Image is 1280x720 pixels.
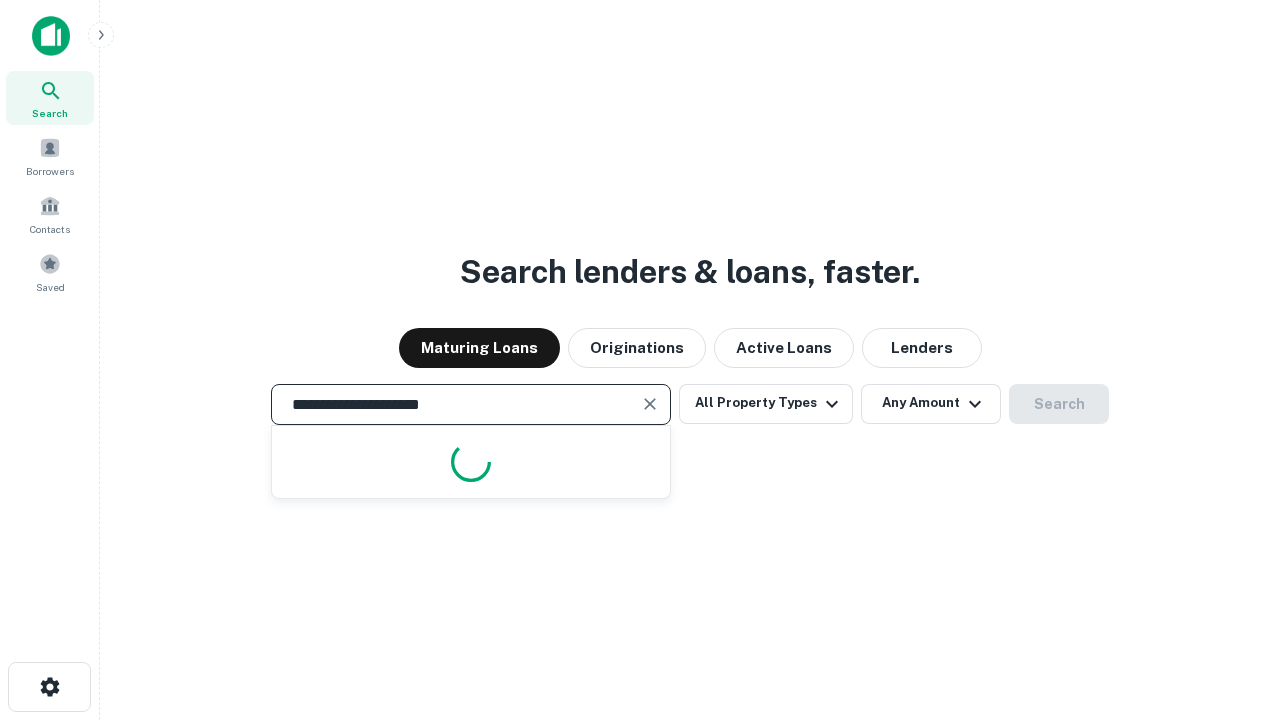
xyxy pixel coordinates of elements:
[32,16,70,56] img: capitalize-icon.png
[636,390,664,418] button: Clear
[679,384,853,424] button: All Property Types
[862,328,982,368] button: Lenders
[32,105,68,121] span: Search
[6,187,94,241] a: Contacts
[6,245,94,299] a: Saved
[399,328,560,368] button: Maturing Loans
[36,279,65,295] span: Saved
[460,248,920,296] h3: Search lenders & loans, faster.
[714,328,854,368] button: Active Loans
[6,71,94,125] a: Search
[568,328,706,368] button: Originations
[6,129,94,183] a: Borrowers
[26,163,74,179] span: Borrowers
[30,221,70,237] span: Contacts
[861,384,1001,424] button: Any Amount
[1180,560,1280,656] iframe: Chat Widget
